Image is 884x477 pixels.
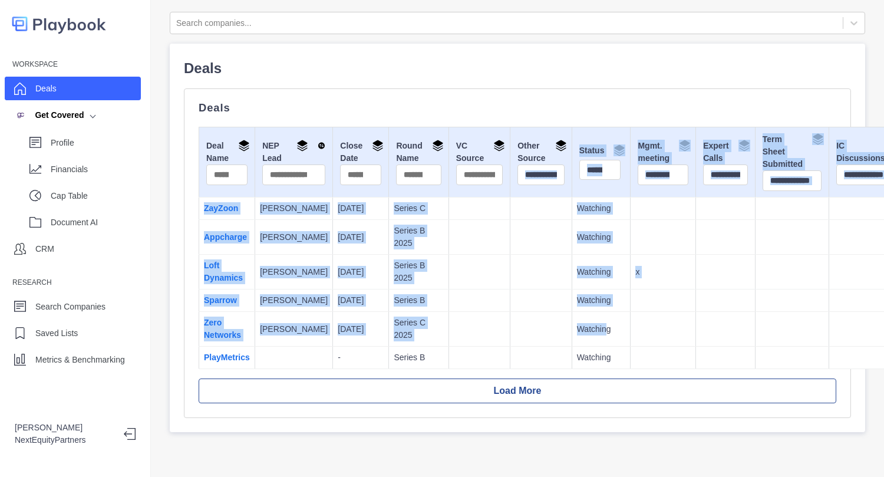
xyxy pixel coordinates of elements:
p: [DATE] [338,202,384,215]
div: Deal Name [206,140,248,165]
img: Group By [372,140,384,152]
p: [PERSON_NAME] [15,422,114,434]
div: Round Name [396,140,441,165]
p: [PERSON_NAME] [260,231,328,244]
p: Watching [577,351,626,364]
p: [DATE] [338,294,384,307]
p: Document AI [51,216,141,229]
p: Cap Table [51,190,141,202]
p: Deals [199,103,836,113]
div: Expert Calls [703,140,748,165]
p: Saved Lists [35,327,78,340]
p: Search Companies [35,301,105,313]
img: Group By [812,133,824,145]
p: - [338,351,384,364]
a: Appcharge [204,232,247,242]
p: [PERSON_NAME] [260,294,328,307]
img: Group By [738,140,750,152]
p: Watching [577,202,626,215]
p: Series C 2025 [394,317,443,341]
p: Financials [51,163,141,176]
p: [DATE] [338,323,384,335]
div: NEP Lead [262,140,325,165]
p: Watching [577,231,626,244]
p: Watching [577,294,626,307]
img: Group By [238,140,250,152]
img: Group By [432,140,444,152]
p: Deals [184,58,851,79]
a: Loft Dynamics [204,261,243,282]
p: [DATE] [338,231,384,244]
img: Group By [493,140,505,152]
p: [PERSON_NAME] [260,266,328,278]
p: Series C [394,202,443,215]
p: Watching [577,266,626,278]
p: Series B [394,351,443,364]
p: Watching [577,323,626,335]
p: NextEquityPartners [15,434,114,446]
div: Close Date [340,140,381,165]
p: Series B 2025 [394,259,443,284]
img: Group By [555,140,567,152]
div: Term Sheet Submitted [763,133,822,170]
button: Load More [199,379,836,403]
p: Profile [51,137,141,149]
img: Group By [613,144,625,156]
div: Mgmt. meeting [638,140,688,165]
p: x [635,266,691,278]
a: Zero Networks [204,318,241,340]
p: Metrics & Benchmarking [35,354,125,366]
img: company image [15,109,27,121]
p: CRM [35,243,54,255]
img: Sort [318,140,325,152]
p: [DATE] [338,266,384,278]
div: Status [579,144,624,160]
img: Group By [296,140,308,152]
p: Deals [35,83,57,95]
a: ZayZoon [204,203,238,213]
img: logo-colored [12,12,106,36]
p: [PERSON_NAME] [260,202,328,215]
a: Sparrow [204,295,237,305]
div: Get Covered [15,109,84,121]
p: Series B [394,294,443,307]
div: VC Source [456,140,503,165]
img: Group By [679,140,691,152]
p: [PERSON_NAME] [260,323,328,335]
div: Other Source [517,140,564,165]
a: PlayMetrics [204,353,250,362]
p: Series B 2025 [394,225,443,249]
